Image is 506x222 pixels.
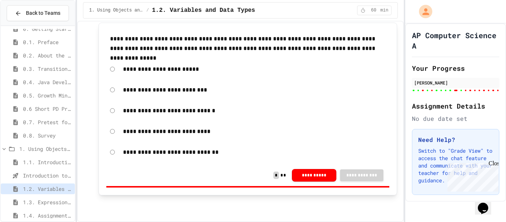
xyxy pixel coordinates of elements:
[23,198,72,206] span: 1.3. Expressions and Output [New]
[368,7,380,13] span: 60
[146,7,149,13] span: /
[3,3,51,47] div: Chat with us now!Close
[380,7,389,13] span: min
[23,158,72,166] span: 1.1. Introduction to Algorithms, Programming, and Compilers
[23,185,72,193] span: 1.2. Variables and Data Types
[23,212,72,219] span: 1.4. Assignment and Input
[23,105,72,113] span: 0.6 Short PD Pretest
[19,145,72,153] span: 1. Using Objects and Methods
[412,63,499,73] h2: Your Progress
[412,114,499,123] div: No due date set
[7,5,69,21] button: Back to Teams
[412,101,499,111] h2: Assignment Details
[23,118,72,126] span: 0.7. Pretest for the AP CSA Exam
[412,30,499,51] h1: AP Computer Science A
[23,65,72,73] span: 0.3. Transitioning from AP CSP to AP CSA
[411,3,434,20] div: My Account
[23,38,72,46] span: 0.1. Preface
[418,147,493,184] p: Switch to "Grade View" to access the chat feature and communicate with your teacher for help and ...
[414,79,497,86] div: [PERSON_NAME]
[445,160,499,192] iframe: chat widget
[23,25,72,33] span: 0. Getting Started
[89,7,143,13] span: 1. Using Objects and Methods
[23,132,72,139] span: 0.8. Survey
[475,192,499,215] iframe: chat widget
[23,52,72,59] span: 0.2. About the AP CSA Exam
[26,9,60,17] span: Back to Teams
[418,135,493,144] h3: Need Help?
[152,6,255,15] span: 1.2. Variables and Data Types
[23,92,72,99] span: 0.5. Growth Mindset and Pair Programming
[23,172,72,179] span: Introduction to Algorithms, Programming, and Compilers
[23,78,72,86] span: 0.4. Java Development Environments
